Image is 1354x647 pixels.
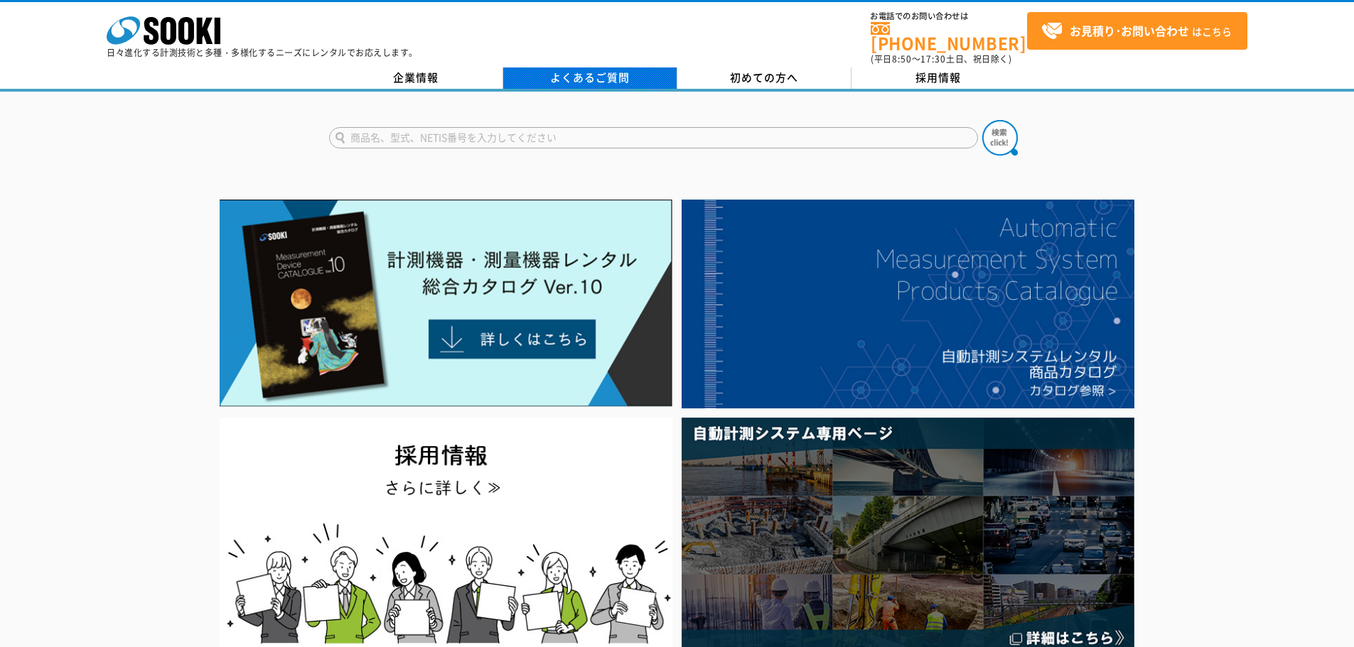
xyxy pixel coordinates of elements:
[851,67,1026,89] a: 採用情報
[730,70,798,85] span: 初めての方へ
[982,120,1018,156] img: btn_search.png
[329,127,978,148] input: 商品名、型式、NETIS番号を入力してください
[892,53,912,65] span: 8:50
[220,200,672,407] img: Catalog Ver10
[871,12,1027,21] span: お電話でのお問い合わせは
[871,22,1027,51] a: [PHONE_NUMBER]
[329,67,503,89] a: 企業情報
[677,67,851,89] a: 初めての方へ
[1070,22,1189,39] strong: お見積り･お問い合わせ
[107,48,418,57] p: 日々進化する計測技術と多種・多様化するニーズにレンタルでお応えします。
[871,53,1011,65] span: (平日 ～ 土日、祝日除く)
[503,67,677,89] a: よくあるご質問
[682,200,1134,408] img: 自動計測システムカタログ
[1041,21,1232,42] span: はこちら
[920,53,946,65] span: 17:30
[1027,12,1247,50] a: お見積り･お問い合わせはこちら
